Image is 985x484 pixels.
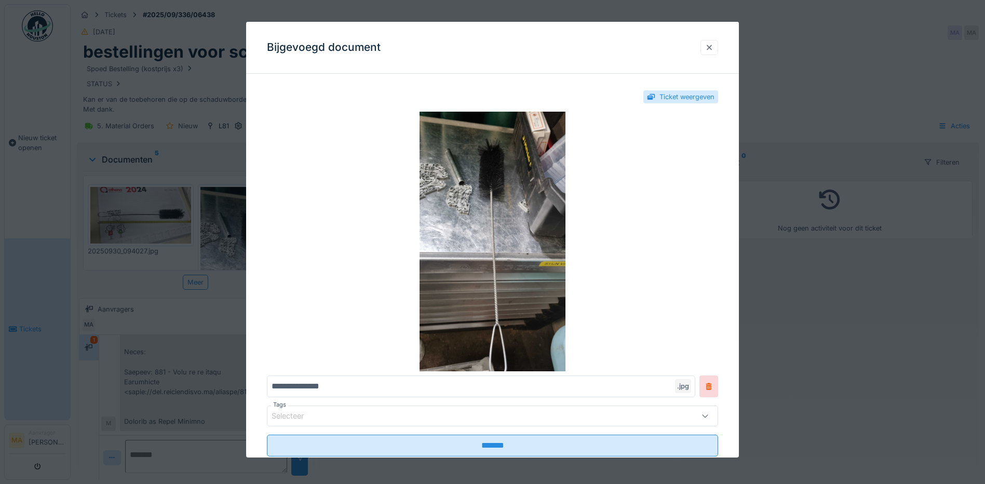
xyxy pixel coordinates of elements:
[271,400,288,409] label: Tags
[675,379,691,393] div: .jpg
[272,410,318,422] div: Selecteer
[267,41,381,54] h3: Bijgevoegd document
[659,92,714,102] div: Ticket weergeven
[267,112,718,371] img: 12d73c5f-5f50-48f3-bf6b-fc3b54c427e6-20250930_093926.jpg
